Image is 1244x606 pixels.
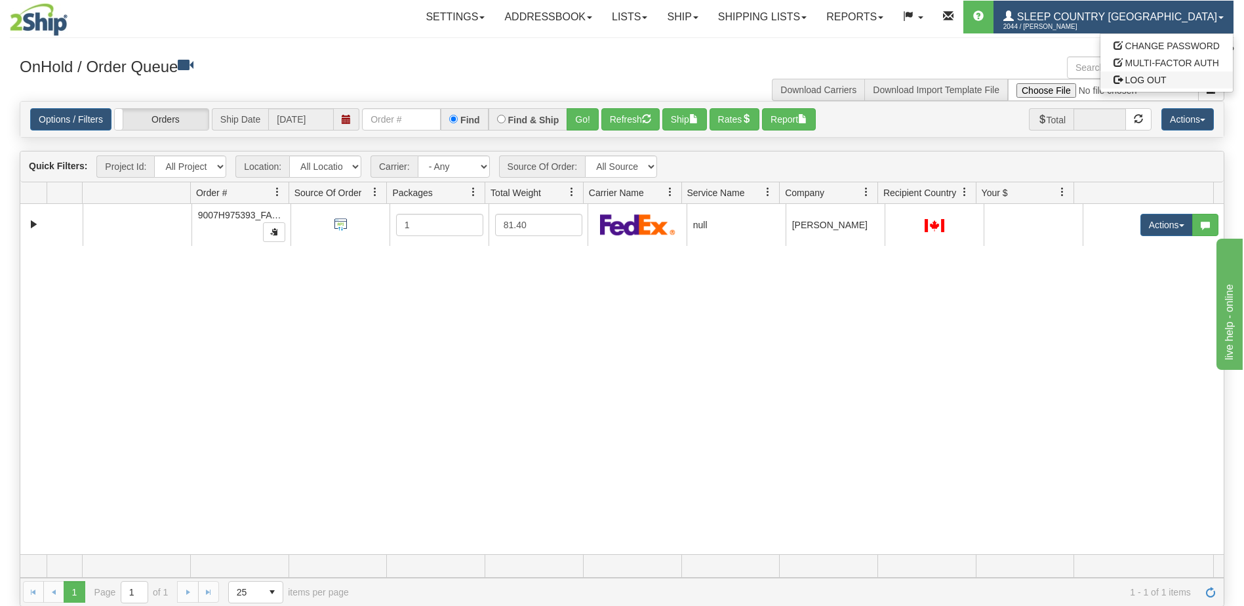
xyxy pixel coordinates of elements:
[883,186,956,199] span: Recipient Country
[993,1,1234,33] a: Sleep Country [GEOGRAPHIC_DATA] 2044 / [PERSON_NAME]
[392,186,432,199] span: Packages
[1003,20,1102,33] span: 2044 / [PERSON_NAME]
[330,214,351,235] img: API
[508,115,559,125] label: Find & Ship
[1008,79,1199,101] input: Import
[786,204,885,246] td: [PERSON_NAME]
[855,181,877,203] a: Company filter column settings
[237,586,254,599] span: 25
[589,186,644,199] span: Carrier Name
[601,108,660,131] button: Refresh
[1125,41,1220,51] span: CHANGE PASSWORD
[64,581,85,602] span: Page 1
[1161,108,1214,131] button: Actions
[1014,11,1217,22] span: Sleep Country [GEOGRAPHIC_DATA]
[10,3,68,36] img: logo2044.jpg
[20,151,1224,182] div: grid toolbar
[757,181,779,203] a: Service Name filter column settings
[294,186,362,199] span: Source Of Order
[10,45,1234,56] div: Support: 1 - 855 - 55 - 2SHIP
[196,186,227,199] span: Order #
[785,186,824,199] span: Company
[1029,108,1074,131] span: Total
[367,587,1191,597] span: 1 - 1 of 1 items
[600,214,675,235] img: FedEx Express®
[567,108,599,131] button: Go!
[10,8,121,24] div: live help - online
[416,1,494,33] a: Settings
[1100,37,1233,54] a: CHANGE PASSWORD
[491,186,541,199] span: Total Weight
[198,210,291,220] span: 9007H975393_FASUS
[1051,181,1073,203] a: Your $ filter column settings
[1140,214,1193,236] button: Actions
[494,1,602,33] a: Addressbook
[235,155,289,178] span: Location:
[460,115,480,125] label: Find
[115,109,209,130] label: Orders
[816,1,893,33] a: Reports
[1125,75,1167,85] span: LOG OUT
[30,108,111,131] a: Options / Filters
[266,181,289,203] a: Order # filter column settings
[462,181,485,203] a: Packages filter column settings
[1125,58,1219,68] span: MULTI-FACTOR AUTH
[687,204,786,246] td: null
[657,1,708,33] a: Ship
[925,219,944,232] img: CA
[94,581,169,603] span: Page of 1
[762,108,816,131] button: Report
[710,108,760,131] button: Rates
[262,582,283,603] span: select
[662,108,707,131] button: Ship
[263,222,285,242] button: Copy to clipboard
[708,1,816,33] a: Shipping lists
[1214,236,1243,370] iframe: chat widget
[1067,56,1199,79] input: Search
[499,155,586,178] span: Source Of Order:
[228,581,283,603] span: Page sizes drop down
[228,581,349,603] span: items per page
[371,155,418,178] span: Carrier:
[1100,54,1233,71] a: MULTI-FACTOR AUTH
[561,181,583,203] a: Total Weight filter column settings
[873,85,999,95] a: Download Import Template File
[121,582,148,603] input: Page 1
[362,108,441,131] input: Order #
[780,85,856,95] a: Download Carriers
[1200,581,1221,602] a: Refresh
[602,1,657,33] a: Lists
[212,108,268,131] span: Ship Date
[364,181,386,203] a: Source Of Order filter column settings
[953,181,976,203] a: Recipient Country filter column settings
[687,186,745,199] span: Service Name
[26,216,42,233] a: Expand
[96,155,154,178] span: Project Id:
[1100,71,1233,89] a: LOG OUT
[20,56,612,75] h3: OnHold / Order Queue
[29,159,87,172] label: Quick Filters:
[982,186,1008,199] span: Your $
[659,181,681,203] a: Carrier Name filter column settings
